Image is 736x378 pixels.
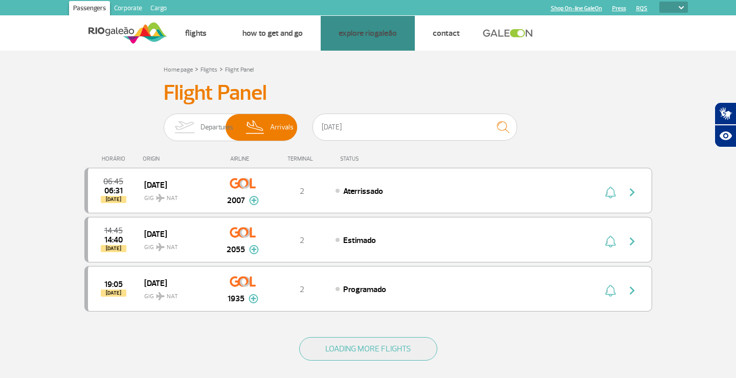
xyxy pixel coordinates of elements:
span: 2025-08-27 14:40:00 [104,236,123,243]
div: HORÁRIO [87,155,143,162]
button: Abrir tradutor de língua de sinais. [715,102,736,125]
a: Contact [433,28,460,38]
span: GIG [144,286,210,301]
span: [DATE] [101,196,126,203]
input: Flight, city or airline [313,114,517,141]
img: mais-info-painel-voo.svg [249,196,259,205]
a: Press [612,5,626,12]
span: 2025-08-27 14:45:00 [104,227,123,234]
span: GIG [144,188,210,203]
div: ORIGIN [143,155,217,162]
a: Flights [185,28,207,38]
span: 1935 [228,293,244,305]
span: [DATE] [144,178,210,191]
a: Corporate [110,1,146,17]
span: 2 [300,284,304,295]
a: Passengers [69,1,110,17]
span: GIG [144,237,210,252]
div: Plugin de acessibilidade da Hand Talk. [715,102,736,147]
span: Departures [200,114,233,141]
span: NAT [167,194,178,203]
span: [DATE] [101,290,126,297]
h3: Flight Panel [164,80,573,106]
a: Flight Panel [225,66,254,74]
span: NAT [167,292,178,301]
img: destiny_airplane.svg [156,292,165,300]
span: Arrivals [270,114,294,141]
button: LOADING MORE FLIGHTS [299,337,437,361]
span: NAT [167,243,178,252]
img: destiny_airplane.svg [156,243,165,251]
span: 2055 [227,243,245,256]
img: destiny_airplane.svg [156,194,165,202]
a: > [219,63,223,75]
img: sino-painel-voo.svg [605,186,616,198]
a: Cargo [146,1,171,17]
div: STATUS [335,155,418,162]
a: > [195,63,198,75]
a: Home page [164,66,193,74]
span: 2025-08-27 06:45:00 [103,178,123,185]
span: Estimado [343,235,376,246]
div: TERMINAL [269,155,335,162]
span: 2025-08-27 19:05:00 [104,281,123,288]
a: RQS [636,5,648,12]
span: Aterrissado [343,186,383,196]
button: Abrir recursos assistivos. [715,125,736,147]
img: seta-direita-painel-voo.svg [626,186,638,198]
img: slider-desembarque [240,114,271,141]
img: sino-painel-voo.svg [605,235,616,248]
img: seta-direita-painel-voo.svg [626,235,638,248]
span: 2007 [227,194,245,207]
span: 2 [300,235,304,246]
img: mais-info-painel-voo.svg [249,245,259,254]
span: [DATE] [101,245,126,252]
img: slider-embarque [168,114,200,141]
img: seta-direita-painel-voo.svg [626,284,638,297]
a: Explore RIOgaleão [339,28,397,38]
img: sino-painel-voo.svg [605,284,616,297]
div: AIRLINE [217,155,269,162]
img: mais-info-painel-voo.svg [249,294,258,303]
span: 2025-08-27 06:31:43 [104,187,123,194]
span: [DATE] [144,227,210,240]
a: Flights [200,66,217,74]
span: 2 [300,186,304,196]
span: Programado [343,284,386,295]
a: How to get and go [242,28,303,38]
a: Shop On-line GaleOn [551,5,602,12]
span: [DATE] [144,276,210,290]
